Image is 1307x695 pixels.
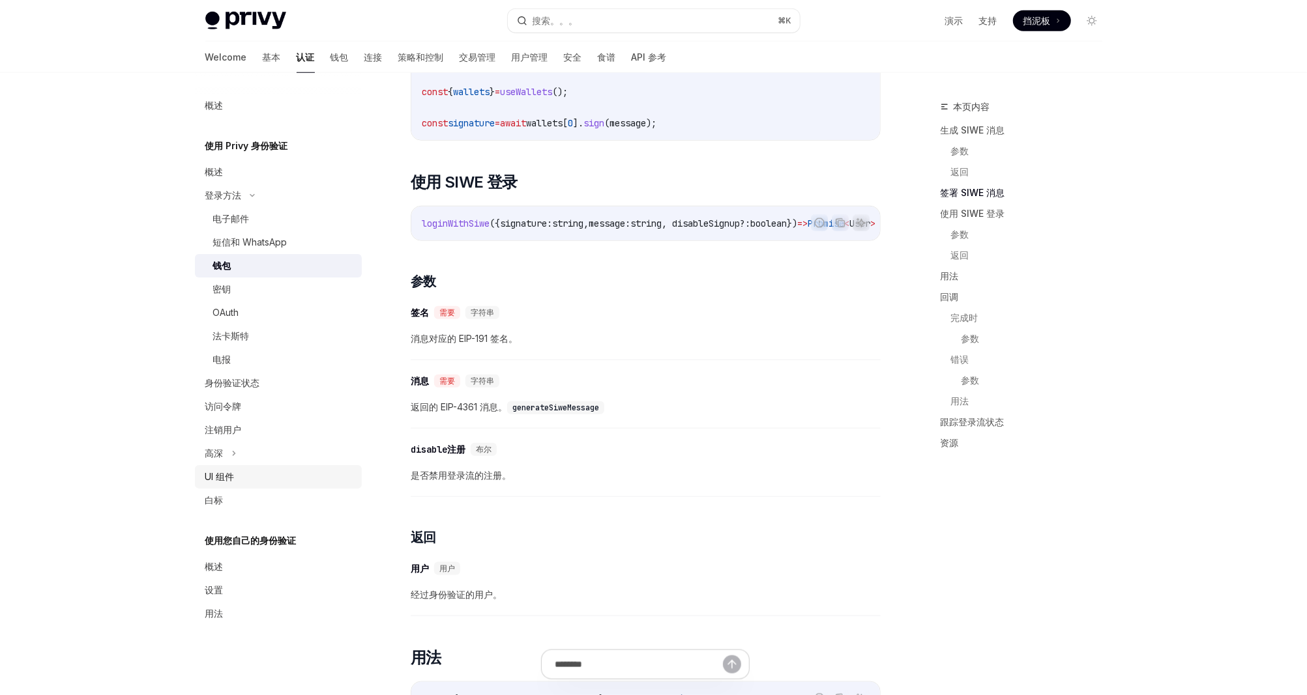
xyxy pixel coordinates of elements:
a: 基本 [263,42,281,73]
span: 参数 [411,272,436,291]
a: 交易管理 [460,42,496,73]
span: => [797,218,808,229]
span: message [609,117,646,129]
span: } [490,86,495,98]
font: 认证 [297,51,315,64]
span: const [422,117,448,129]
a: 设置 [195,578,362,602]
span: , [583,218,589,229]
a: 电子邮件 [195,207,362,231]
a: 返回 [951,162,1113,182]
a: 安全 [564,42,582,73]
span: boolean [750,218,787,229]
a: 身份验证状态 [195,371,362,395]
span: 挡泥板 [1023,14,1051,27]
a: 错误 [951,349,1113,370]
button: 询问人工智能 [853,214,870,231]
span: 字符串 [471,307,494,318]
span: wallets [453,86,490,98]
a: 概述 [195,160,362,184]
span: 是否禁用登录流的注册。 [411,468,881,483]
a: 注销用户 [195,418,362,442]
span: 0 [568,117,573,129]
span: [ [563,117,568,129]
span: Promise [808,218,844,229]
span: 布尔 [476,444,492,455]
a: 用户管理 [512,42,548,73]
span: 返回 [411,528,436,546]
div: 电子邮件 [213,211,250,227]
font: API 参考 [632,51,667,64]
div: 访问令牌 [205,399,242,414]
div: 身份验证状态 [205,375,260,391]
a: Welcome [205,42,247,73]
span: loginWithSiwe [422,218,490,229]
span: signature [448,117,495,129]
a: 钱包 [195,254,362,277]
a: 策略和控制 [398,42,444,73]
div: 需要 [434,306,460,319]
a: 短信和 WhatsApp [195,231,362,254]
span: (); [552,86,568,98]
font: 连接 [364,51,383,64]
a: 演示 [945,14,963,27]
a: 概述 [195,555,362,578]
div: 用法 [205,606,224,621]
div: 白标 [205,492,224,508]
span: const [422,86,448,98]
span: string [630,218,662,229]
a: 法卡斯特 [195,324,362,348]
a: 签署 SIWE 消息 [941,182,1113,203]
span: { [448,86,453,98]
a: 使用 SIWE 登录 [941,203,1113,224]
div: 高深 [205,446,224,461]
span: ); [646,117,656,129]
div: 概述 [205,559,224,574]
div: 用户 [411,562,429,575]
a: 支持 [979,14,997,27]
div: 密钥 [213,281,231,297]
div: 登录方法 [205,188,242,203]
span: ⌘ K [778,16,792,26]
button: 搜索。。。⌘K [508,9,800,33]
a: 参数 [951,141,1113,162]
a: OAuth [195,301,362,324]
a: UI 组件 [195,465,362,489]
div: 注销用户 [205,422,242,438]
span: 本页内容 [954,99,990,115]
span: : [745,218,750,229]
button: 从代码块复制内容 [832,214,849,231]
a: 参数 [962,370,1113,391]
a: 资源 [941,433,1113,453]
a: 食谱 [598,42,616,73]
span: 经过身份验证的用户。 [411,587,881,603]
a: 电报 [195,348,362,371]
font: 钱包 [330,51,349,64]
a: 跟踪登录流状态 [941,412,1113,433]
img: 灯光标志 [205,12,286,30]
a: 用法 [195,602,362,625]
a: API 参考 [632,42,667,73]
code: generateSiweMessage [507,401,604,414]
span: = [495,86,500,98]
div: 消息 [411,375,429,388]
a: 挡泥板 [1013,10,1071,31]
font: Welcome [205,51,247,64]
a: 返回 [951,245,1113,266]
font: 交易管理 [460,51,496,64]
span: User [849,218,870,229]
a: 参数 [962,328,1113,349]
div: 需要 [434,375,460,388]
a: 连接 [364,42,383,73]
span: ({ [490,218,500,229]
a: 概述 [195,94,362,117]
span: ]. [573,117,583,129]
div: 电报 [213,352,231,367]
a: 密钥 [195,277,362,301]
span: 消息对应的 EIP-191 签名。 [411,331,881,347]
button: 报告错误的代码 [811,214,828,231]
font: 基本 [263,51,281,64]
a: 生成 SIWE 消息 [941,120,1113,141]
font: 返回的 EIP-4361 消息。 [411,401,507,412]
div: 法卡斯特 [213,328,250,344]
